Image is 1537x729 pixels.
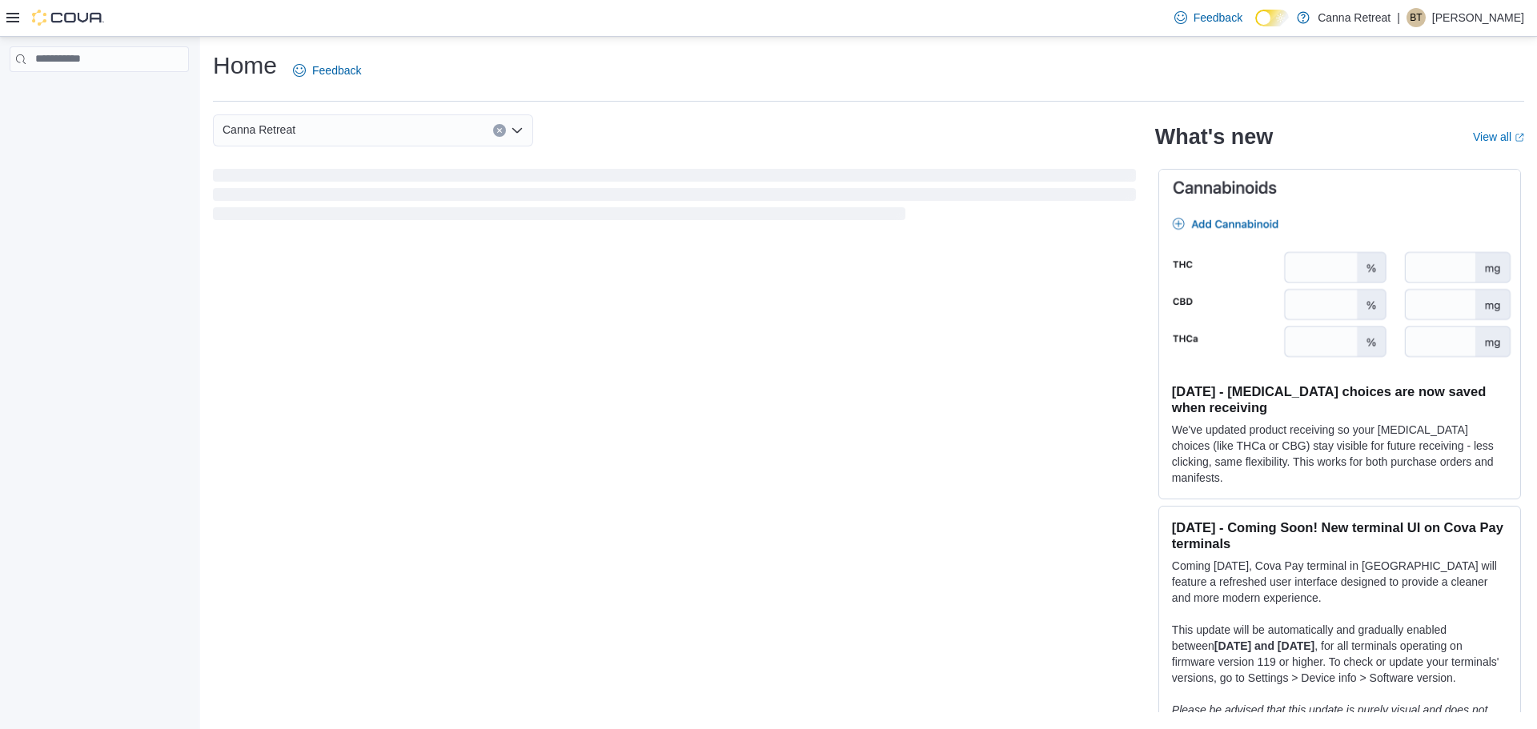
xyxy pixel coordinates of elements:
[1168,2,1249,34] a: Feedback
[493,124,506,137] button: Clear input
[1255,26,1256,27] span: Dark Mode
[32,10,104,26] img: Cova
[1155,124,1273,150] h2: What's new
[1172,422,1507,486] p: We've updated product receiving so your [MEDICAL_DATA] choices (like THCa or CBG) stay visible fo...
[1172,383,1507,415] h3: [DATE] - [MEDICAL_DATA] choices are now saved when receiving
[1473,130,1524,143] a: View allExternal link
[1172,519,1507,551] h3: [DATE] - Coming Soon! New terminal UI on Cova Pay terminals
[1194,10,1242,26] span: Feedback
[213,172,1136,223] span: Loading
[287,54,367,86] a: Feedback
[1172,622,1507,686] p: This update will be automatically and gradually enabled between , for all terminals operating on ...
[511,124,524,137] button: Open list of options
[1410,8,1422,27] span: BT
[10,75,189,114] nav: Complex example
[1318,8,1391,27] p: Canna Retreat
[1515,133,1524,142] svg: External link
[1407,8,1426,27] div: Brandon Turcotte
[1214,639,1314,652] strong: [DATE] and [DATE]
[223,120,295,139] span: Canna Retreat
[1172,558,1507,606] p: Coming [DATE], Cova Pay terminal in [GEOGRAPHIC_DATA] will feature a refreshed user interface des...
[312,62,361,78] span: Feedback
[1432,8,1524,27] p: [PERSON_NAME]
[1397,8,1400,27] p: |
[213,50,277,82] h1: Home
[1255,10,1289,26] input: Dark Mode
